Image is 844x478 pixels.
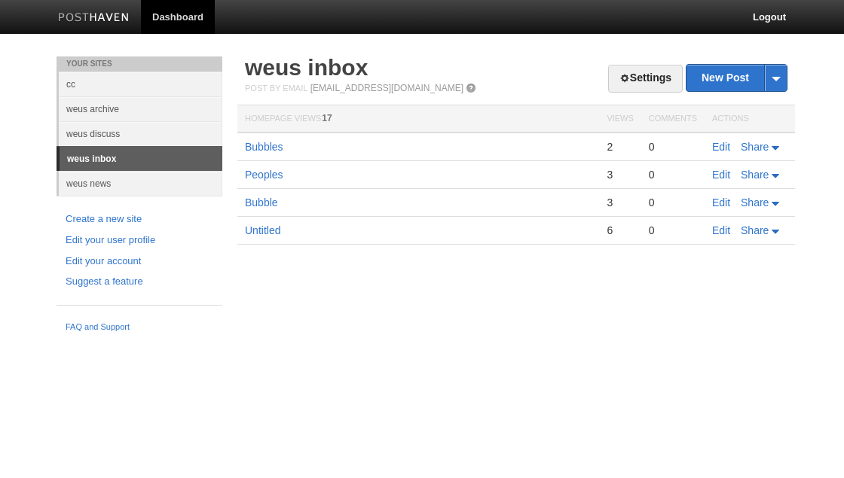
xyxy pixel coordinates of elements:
li: Your Sites [57,56,222,72]
span: Post by Email [245,84,307,93]
div: 0 [649,168,697,181]
a: [EMAIL_ADDRESS][DOMAIN_NAME] [310,83,463,93]
a: weus discuss [59,121,222,146]
span: Share [741,169,769,181]
div: 6 [607,224,633,237]
a: Bubbles [245,141,283,153]
th: Actions [705,105,795,133]
a: Peoples [245,169,283,181]
th: Comments [641,105,705,133]
a: Edit [712,169,730,181]
a: Edit your user profile [66,233,213,248]
span: Share [741,196,769,209]
a: Suggest a feature [66,274,213,290]
span: 17 [322,113,332,123]
a: Untitled [245,224,280,236]
a: weus inbox [245,55,368,80]
span: Share [741,141,769,153]
a: weus inbox [60,147,222,171]
a: Create a new site [66,212,213,227]
a: weus news [59,171,222,196]
a: New Post [687,65,787,91]
div: 0 [649,196,697,209]
a: Bubble [245,196,278,209]
th: Homepage Views [237,105,599,133]
img: Posthaven-bar [58,13,130,24]
th: Views [599,105,641,133]
div: 0 [649,224,697,237]
div: 3 [607,168,633,181]
div: 2 [607,140,633,154]
a: weus archive [59,96,222,121]
a: Edit [712,141,730,153]
a: cc [59,72,222,96]
span: Share [741,224,769,236]
div: 3 [607,196,633,209]
a: Edit your account [66,254,213,269]
a: Settings [608,65,683,93]
a: FAQ and Support [66,321,213,334]
a: Edit [712,196,730,209]
div: 0 [649,140,697,154]
a: Edit [712,224,730,236]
